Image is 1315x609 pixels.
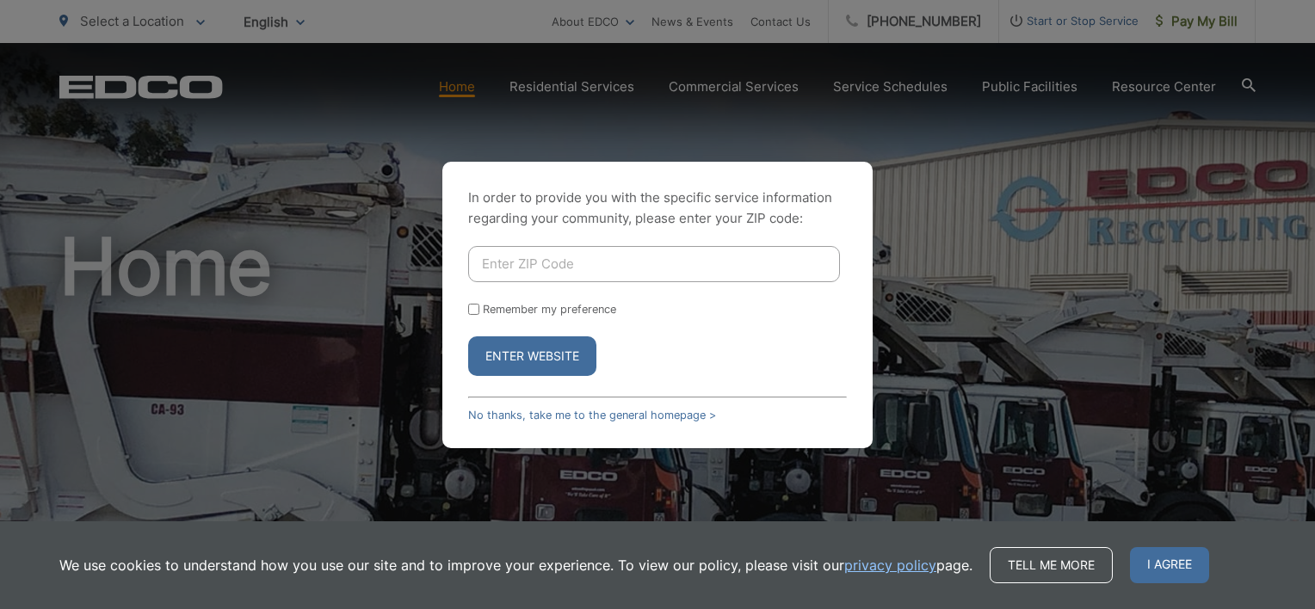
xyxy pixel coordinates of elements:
span: I agree [1130,547,1209,583]
label: Remember my preference [483,303,616,316]
a: No thanks, take me to the general homepage > [468,409,716,421]
input: Enter ZIP Code [468,246,840,282]
button: Enter Website [468,336,596,376]
p: In order to provide you with the specific service information regarding your community, please en... [468,188,847,229]
a: privacy policy [844,555,936,575]
a: Tell me more [990,547,1113,583]
p: We use cookies to understand how you use our site and to improve your experience. To view our pol... [59,555,972,575]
